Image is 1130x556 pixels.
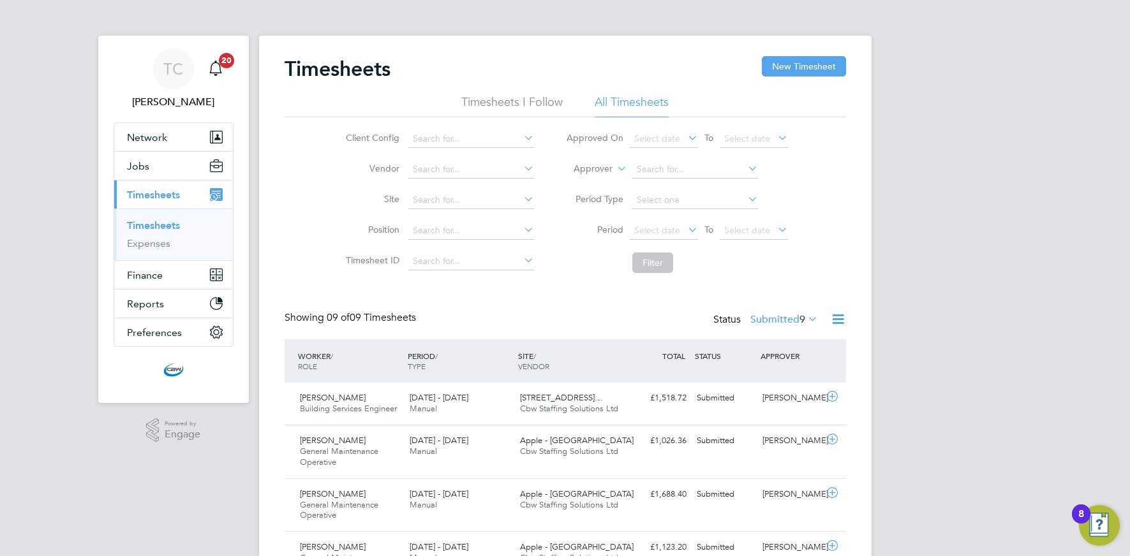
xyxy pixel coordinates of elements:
button: Reports [114,289,233,318]
span: 20 [219,53,234,68]
span: 09 of [327,311,350,324]
a: Go to home page [114,360,234,380]
label: Client Config [342,132,399,143]
label: Position [342,224,399,235]
input: Search for... [408,222,534,240]
span: Cbw Staffing Solutions Ltd [520,403,618,414]
span: / [533,351,536,361]
input: Search for... [408,252,534,270]
button: Filter [632,252,673,273]
span: Preferences [127,326,182,339]
span: / [435,351,438,361]
span: Building Services Engineer [300,403,397,414]
a: TC[PERSON_NAME] [114,48,234,110]
div: £1,518.72 [625,388,692,409]
span: Jobs [127,160,149,172]
button: Jobs [114,152,233,180]
span: [PERSON_NAME] [300,541,366,552]
span: [PERSON_NAME] [300,488,366,499]
div: Timesheets [114,208,233,260]
span: General Maintenance Operative [300,499,378,521]
a: Powered byEngage [146,418,200,443]
div: Status [713,311,821,329]
h2: Timesheets [285,56,390,82]
span: [DATE] - [DATE] [410,435,468,446]
label: Timesheet ID [342,254,399,266]
div: [PERSON_NAME] [757,484,824,505]
span: 9 [799,313,805,326]
input: Search for... [408,191,534,209]
span: Cbw Staffing Solutions Ltd [520,499,618,510]
span: General Maintenance Operative [300,446,378,467]
span: Finance [127,269,163,281]
div: PERIOD [405,344,515,377]
div: SITE [515,344,625,377]
span: Apple - [GEOGRAPHIC_DATA] [520,488,634,499]
div: APPROVER [757,344,824,367]
span: Manual [410,403,437,414]
label: Vendor [342,163,399,174]
span: [DATE] - [DATE] [410,488,468,499]
span: VENDOR [518,361,549,371]
div: [PERSON_NAME] [757,388,824,409]
span: To [701,129,717,146]
img: cbwstaffingsolutions-logo-retina.png [163,360,184,380]
button: Finance [114,261,233,289]
label: Submitted [750,313,818,326]
span: Reports [127,298,164,310]
div: £1,688.40 [625,484,692,505]
span: 09 Timesheets [327,311,416,324]
span: Engage [165,429,200,440]
li: Timesheets I Follow [461,94,563,117]
a: Expenses [127,237,170,249]
input: Search for... [632,161,758,179]
span: Manual [410,446,437,457]
input: Search for... [408,130,534,148]
div: Showing [285,311,419,325]
div: WORKER [295,344,405,377]
button: New Timesheet [762,56,846,77]
input: Search for... [408,161,534,179]
label: Period Type [566,193,623,205]
div: STATUS [692,344,758,367]
span: Apple - [GEOGRAPHIC_DATA] [520,435,634,446]
span: Select date [634,133,680,144]
span: ROLE [298,361,317,371]
label: Approver [555,163,613,175]
div: Submitted [692,430,758,451]
div: Submitted [692,484,758,505]
span: Select date [724,224,770,236]
span: [DATE] - [DATE] [410,541,468,552]
input: Select one [632,191,758,209]
span: To [701,221,717,238]
span: Cbw Staffing Solutions Ltd [520,446,618,457]
span: TYPE [408,361,426,371]
span: Manual [410,499,437,510]
div: [PERSON_NAME] [757,430,824,451]
span: Tom Cheek [114,94,234,110]
span: Select date [634,224,680,236]
div: £1,026.36 [625,430,692,451]
button: Network [114,123,233,151]
nav: Main navigation [98,36,249,403]
span: Apple - [GEOGRAPHIC_DATA] [520,541,634,552]
button: Timesheets [114,180,233,208]
button: Preferences [114,318,233,346]
span: / [331,351,333,361]
span: Select date [724,133,770,144]
div: Submitted [692,388,758,409]
li: All Timesheets [595,94,669,117]
a: Timesheets [127,219,180,231]
span: Timesheets [127,189,180,201]
span: [PERSON_NAME] [300,392,366,403]
label: Period [566,224,623,235]
span: [PERSON_NAME] [300,435,366,446]
span: [DATE] - [DATE] [410,392,468,403]
button: Open Resource Center, 8 new notifications [1079,505,1120,546]
a: 20 [203,48,228,89]
span: Network [127,131,167,143]
label: Site [342,193,399,205]
label: Approved On [566,132,623,143]
span: TOTAL [662,351,685,361]
span: [STREET_ADDRESS]… [520,392,603,403]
